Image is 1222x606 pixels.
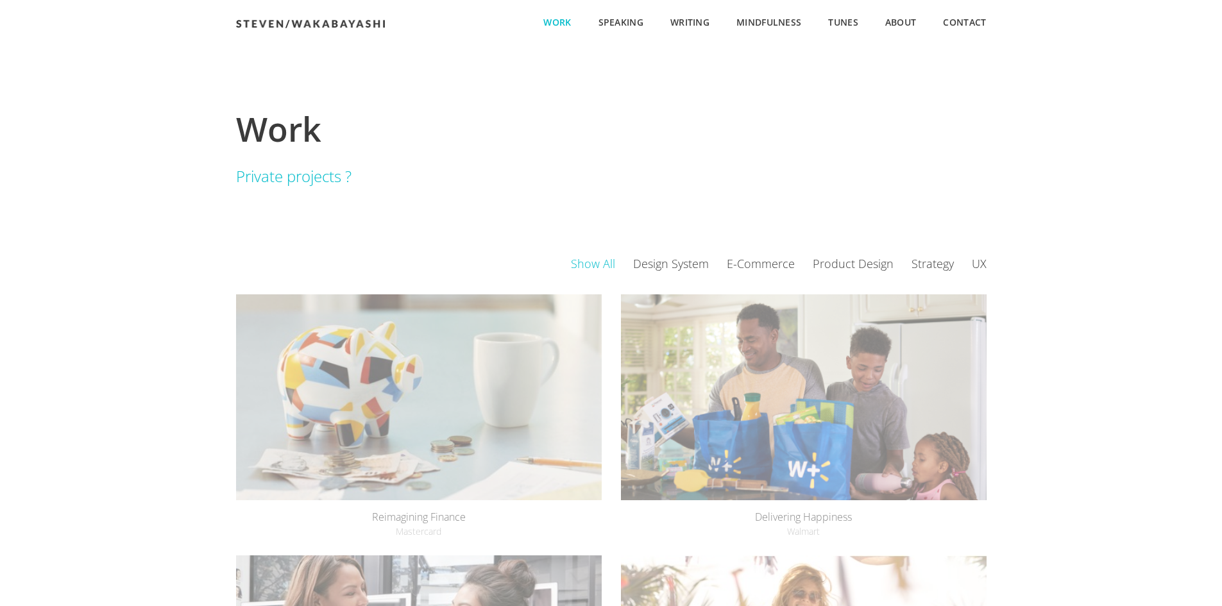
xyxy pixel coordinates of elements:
a: Speaking [585,13,657,29]
a: Product Design [813,256,912,271]
a: Reimagining Finance [236,294,602,500]
span: Walmart [621,522,987,536]
span: Speaking [598,16,643,29]
a: About [872,13,930,29]
span: Writing [670,16,709,29]
div: Reimagining Finance [236,500,602,536]
a: Strategy [912,256,972,271]
div: Delivering Happiness [621,500,987,536]
span: Contact [943,16,986,29]
span: Work [543,16,571,29]
a: Reimagining FinanceMastercard [236,500,602,536]
a: Private projects ? [236,165,352,187]
a: UX [972,256,987,271]
span: Mindfulness [736,16,801,29]
a: Design System [633,256,727,271]
a: Delivering HappinessWalmart [621,500,987,536]
span: Mastercard [236,522,602,536]
a: E-Commerce [727,256,813,271]
h1: Work [236,109,724,149]
span: About [885,16,917,29]
a: Work [530,13,584,29]
a: Tunes [815,13,872,29]
a: Delivering Happiness [621,294,987,500]
a: Writing [657,13,723,29]
a: Mindfulness [723,13,815,29]
img: logo [236,19,386,28]
a: Contact [929,13,986,29]
span: Tunes [828,16,858,29]
a: Show All [571,256,633,271]
a: Steven Wakabayashi [236,15,386,29]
